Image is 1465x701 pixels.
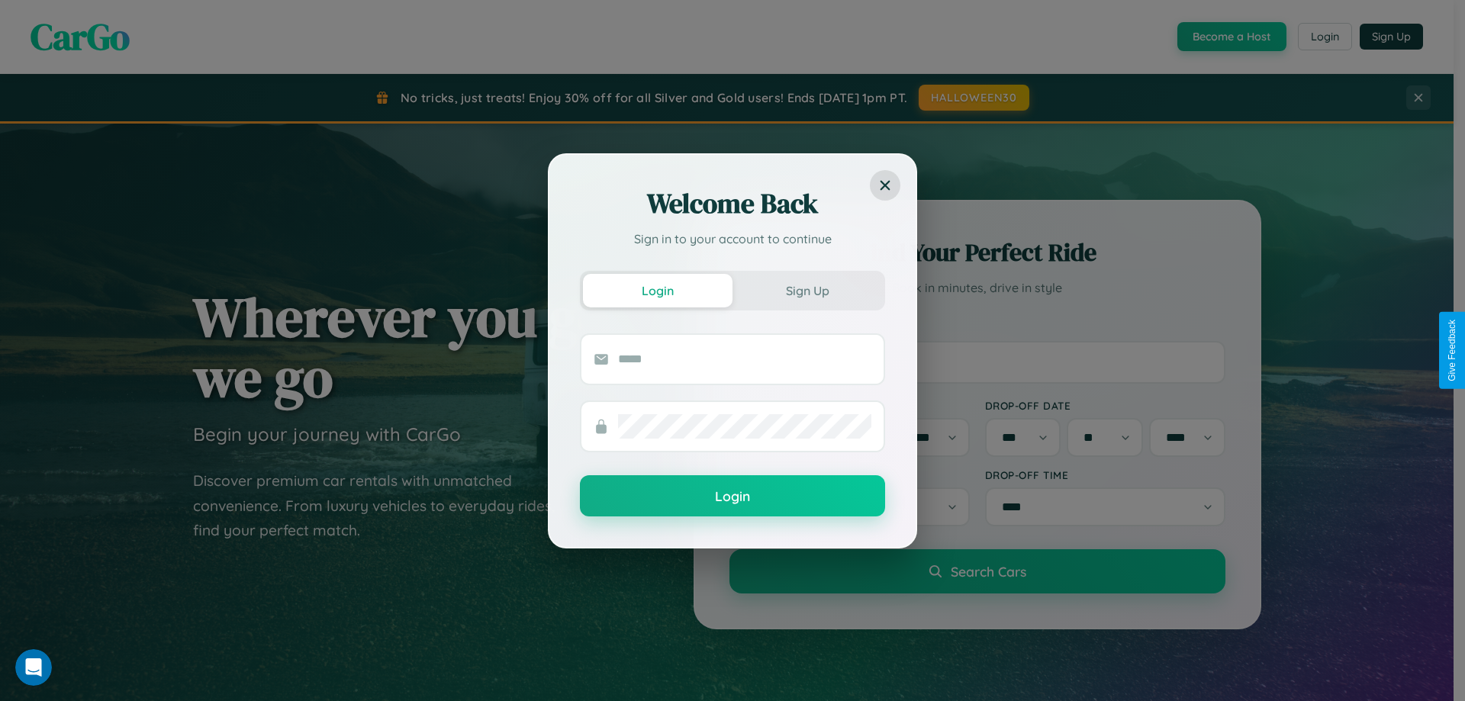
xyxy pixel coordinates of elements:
[580,230,885,248] p: Sign in to your account to continue
[580,475,885,516] button: Login
[580,185,885,222] h2: Welcome Back
[1447,320,1457,381] div: Give Feedback
[583,274,732,307] button: Login
[15,649,52,686] iframe: Intercom live chat
[732,274,882,307] button: Sign Up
